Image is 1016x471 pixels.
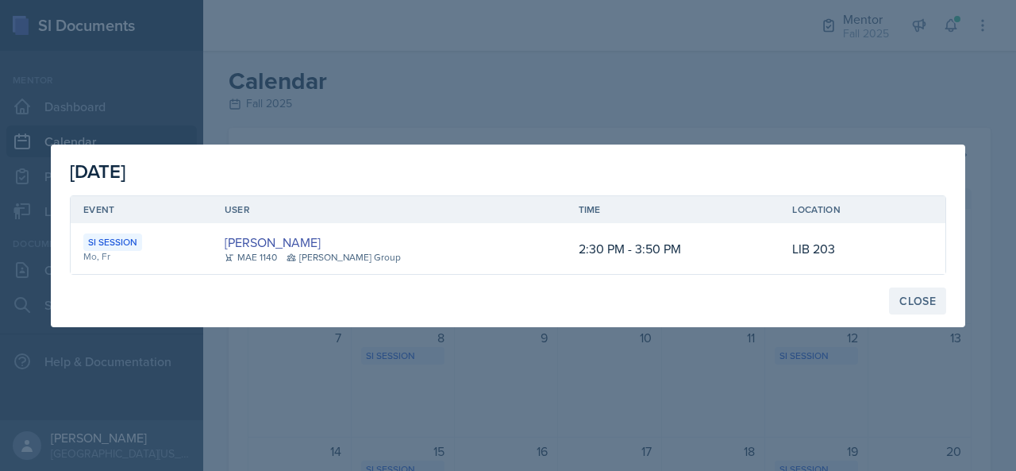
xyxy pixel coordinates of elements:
div: [DATE] [70,157,946,186]
th: Location [779,196,902,223]
th: Time [566,196,780,223]
button: Close [889,288,946,315]
td: LIB 203 [779,223,902,274]
a: [PERSON_NAME] [225,233,321,252]
th: User [212,196,566,223]
th: Event [71,196,212,223]
div: MAE 1140 [225,250,277,264]
td: 2:30 PM - 3:50 PM [566,223,780,274]
div: [PERSON_NAME] Group [287,250,401,264]
div: Close [899,295,936,307]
